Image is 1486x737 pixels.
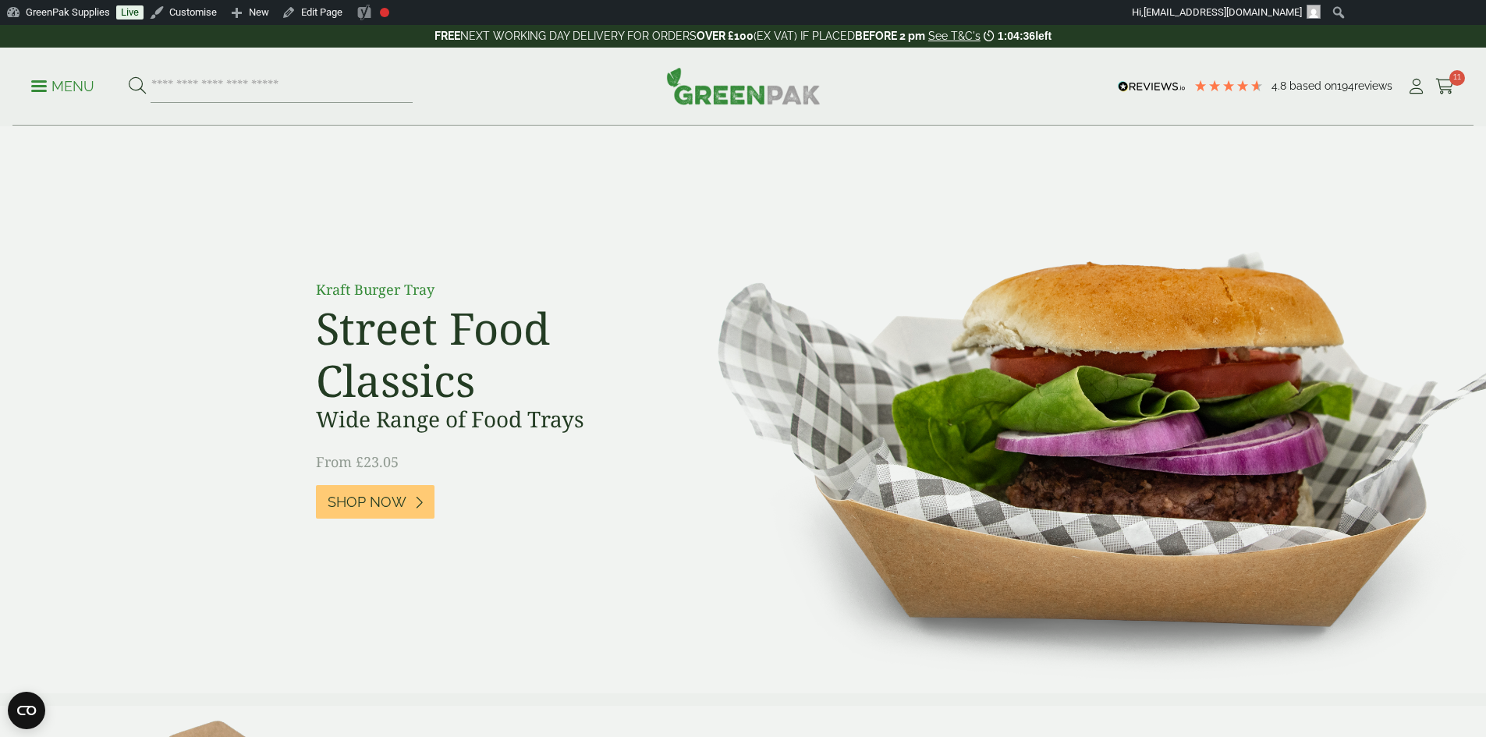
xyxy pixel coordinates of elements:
h3: Wide Range of Food Trays [316,406,667,433]
span: 11 [1449,70,1465,86]
p: Kraft Burger Tray [316,279,667,300]
span: left [1035,30,1052,42]
a: Live [116,5,144,19]
a: 11 [1435,75,1455,98]
span: 4.8 [1271,80,1289,92]
a: See T&C's [928,30,981,42]
img: GreenPak Supplies [666,67,821,105]
div: 4.78 Stars [1193,79,1264,93]
strong: OVER £100 [697,30,754,42]
strong: BEFORE 2 pm [855,30,925,42]
button: Open CMP widget [8,692,45,729]
a: Shop Now [316,485,434,519]
span: 1:04:36 [998,30,1035,42]
i: Cart [1435,79,1455,94]
span: reviews [1354,80,1392,92]
span: Shop Now [328,494,406,511]
p: Menu [31,77,94,96]
span: Based on [1289,80,1337,92]
div: Focus keyphrase not set [380,8,389,17]
span: [EMAIL_ADDRESS][DOMAIN_NAME] [1144,6,1302,18]
i: My Account [1406,79,1426,94]
h2: Street Food Classics [316,302,667,406]
span: From £23.05 [316,452,399,471]
strong: FREE [434,30,460,42]
img: REVIEWS.io [1118,81,1186,92]
a: Menu [31,77,94,93]
span: 194 [1337,80,1354,92]
img: Street Food Classics [669,126,1486,693]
